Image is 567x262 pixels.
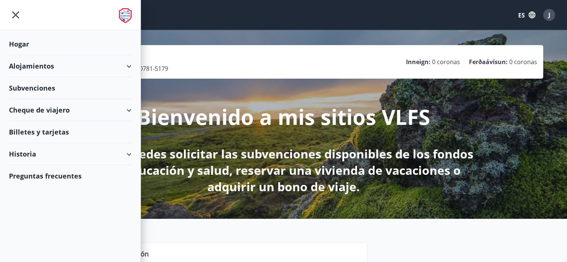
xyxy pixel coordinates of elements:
[9,40,29,48] font: Hogar
[515,8,539,22] button: ES
[137,102,430,131] font: Bienvenido a mis sitios VLFS
[429,58,431,66] font: :
[9,149,36,158] font: Historia
[94,146,473,195] font: Aquí puedes solicitar las subvenciones disponibles de los fondos de educación y salud, reservar u...
[9,105,70,114] font: Cheque de viajero
[509,58,537,66] font: 0 coronas
[506,58,508,66] font: :
[432,58,460,66] font: 0 coronas
[406,58,429,66] font: Inneign
[548,11,550,19] font: J
[9,8,22,22] button: menú
[469,58,506,66] font: Ferðaávísun
[518,11,525,19] font: ES
[9,171,82,180] font: Preguntas frecuentes
[9,61,54,70] font: Alojamientos
[9,83,55,92] font: Subvenciones
[9,127,69,136] font: Billetes y tarjetas
[133,64,168,73] font: 140781-5179
[119,8,132,23] img: logotipo de la unión
[540,6,558,24] button: J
